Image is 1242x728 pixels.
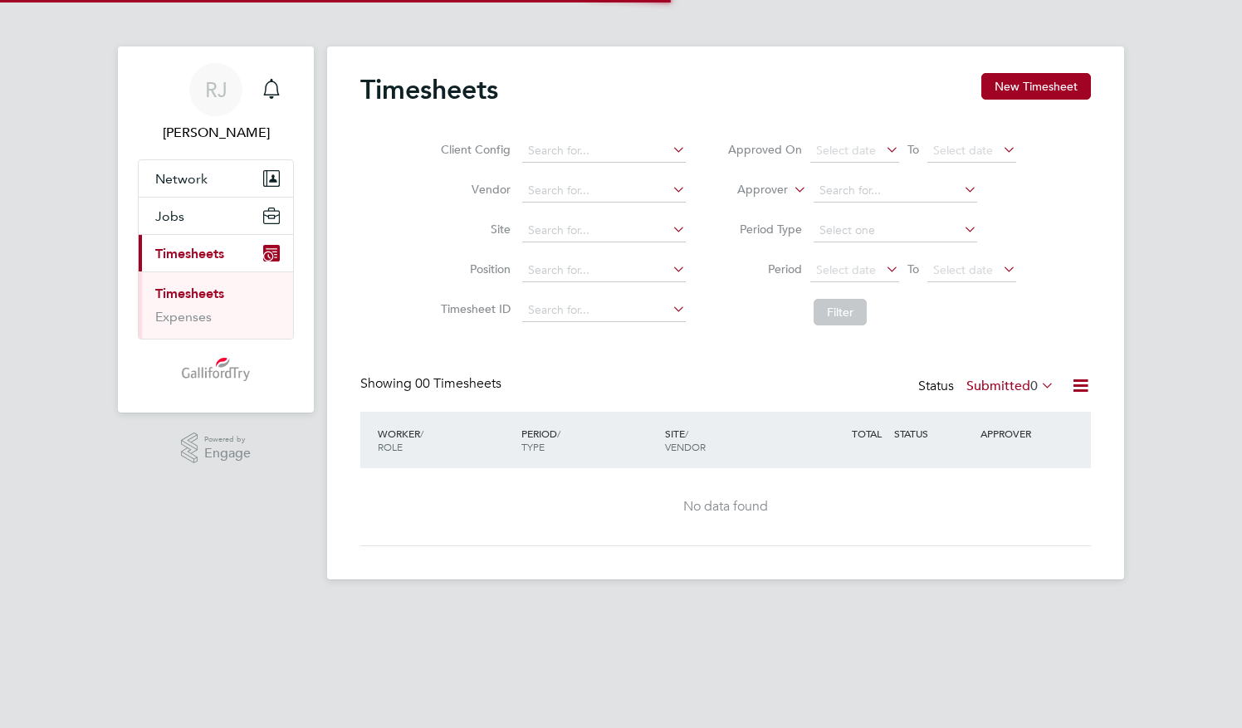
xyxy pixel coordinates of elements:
span: / [420,427,423,440]
img: gallifordtry-logo-retina.png [182,356,251,383]
h2: Timesheets [360,73,498,106]
span: Jobs [155,208,184,224]
button: Network [139,160,293,197]
span: / [685,427,688,440]
span: Select date [933,262,993,277]
div: No data found [377,498,1074,515]
input: Search for... [814,179,977,203]
span: VENDOR [665,440,706,453]
label: Period Type [727,222,802,237]
span: Select date [816,143,876,158]
label: Approved On [727,142,802,157]
div: Showing [360,375,505,393]
div: STATUS [890,418,976,448]
span: 00 Timesheets [415,375,501,392]
label: Submitted [966,378,1054,394]
a: RJ[PERSON_NAME] [138,63,294,143]
a: Powered byEngage [181,432,252,464]
span: To [902,139,924,160]
a: Go to home page [138,356,294,383]
div: PERIOD [517,418,661,462]
nav: Main navigation [118,46,314,413]
span: Select date [816,262,876,277]
div: WORKER [374,418,517,462]
label: Timesheet ID [436,301,511,316]
span: TYPE [521,440,545,453]
input: Search for... [522,219,686,242]
button: Jobs [139,198,293,234]
label: Period [727,261,802,276]
span: Powered by [204,432,251,447]
input: Search for... [522,179,686,203]
button: Timesheets [139,235,293,271]
span: 0 [1030,378,1038,394]
span: To [902,258,924,280]
div: Timesheets [139,271,293,339]
input: Search for... [522,299,686,322]
span: Network [155,171,208,187]
span: Engage [204,447,251,461]
span: TOTAL [852,427,882,440]
div: Status [918,375,1058,398]
input: Search for... [522,139,686,163]
a: Timesheets [155,286,224,301]
div: SITE [661,418,804,462]
label: Approver [713,182,788,198]
span: / [557,427,560,440]
input: Search for... [522,259,686,282]
span: Timesheets [155,246,224,261]
a: Expenses [155,309,212,325]
label: Site [436,222,511,237]
span: Rishi Jagroop [138,123,294,143]
label: Client Config [436,142,511,157]
span: ROLE [378,440,403,453]
button: New Timesheet [981,73,1091,100]
div: APPROVER [976,418,1063,448]
label: Vendor [436,182,511,197]
span: Select date [933,143,993,158]
label: Position [436,261,511,276]
span: RJ [205,79,227,100]
input: Select one [814,219,977,242]
button: Filter [814,299,867,325]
